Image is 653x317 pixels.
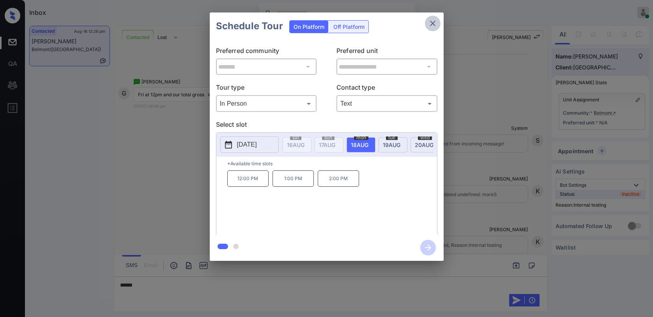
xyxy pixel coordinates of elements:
[351,142,368,148] span: 18 AUG
[227,170,269,187] p: 12:00 PM
[354,135,368,140] span: mon
[411,137,439,152] div: date-select
[383,142,400,148] span: 19 AUG
[216,46,317,58] p: Preferred community
[273,170,314,187] p: 1:00 PM
[379,137,407,152] div: date-select
[227,157,437,170] p: *Available time slots
[216,120,437,132] p: Select slot
[347,137,375,152] div: date-select
[425,16,441,31] button: close
[336,46,437,58] p: Preferred unit
[290,21,328,33] div: On Platform
[318,170,359,187] p: 2:00 PM
[218,97,315,110] div: In Person
[216,83,317,95] p: Tour type
[386,135,398,140] span: tue
[418,135,432,140] span: wed
[220,136,279,153] button: [DATE]
[237,140,257,149] p: [DATE]
[338,97,435,110] div: Text
[329,21,368,33] div: Off Platform
[415,142,434,148] span: 20 AUG
[336,83,437,95] p: Contact type
[210,12,289,40] h2: Schedule Tour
